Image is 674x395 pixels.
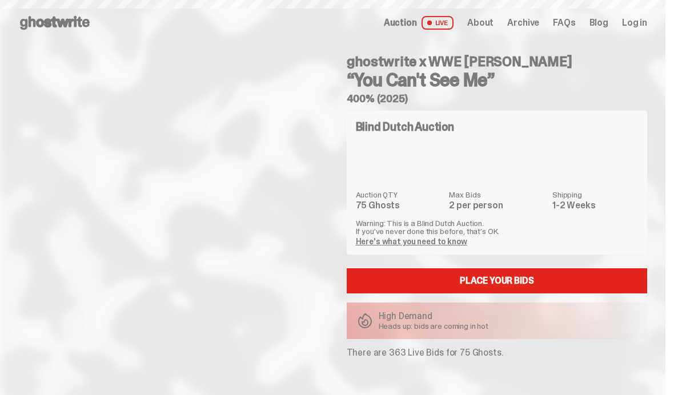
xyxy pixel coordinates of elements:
a: Blog [589,18,608,27]
span: Auction [384,18,417,27]
a: Log in [622,18,647,27]
a: Auction LIVE [384,16,454,30]
dt: Max Bids [449,191,545,199]
h3: “You Can't See Me” [347,71,648,89]
a: FAQs [553,18,575,27]
p: Warning: This is a Blind Dutch Auction. If you’ve never done this before, that’s OK. [356,219,639,235]
h4: Blind Dutch Auction [356,121,454,132]
dt: Shipping [552,191,638,199]
dd: 1-2 Weeks [552,201,638,210]
dt: Auction QTY [356,191,443,199]
dd: 75 Ghosts [356,201,443,210]
a: Archive [507,18,539,27]
a: Place your Bids [347,268,648,293]
span: LIVE [422,16,454,30]
p: Heads up: bids are coming in hot [379,322,489,330]
a: About [467,18,494,27]
h4: ghostwrite x WWE [PERSON_NAME] [347,55,648,68]
p: High Demand [379,312,489,321]
a: Here's what you need to know [356,236,467,247]
h5: 400% (2025) [347,94,648,104]
p: There are 363 Live Bids for 75 Ghosts. [347,348,648,357]
dd: 2 per person [449,201,545,210]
